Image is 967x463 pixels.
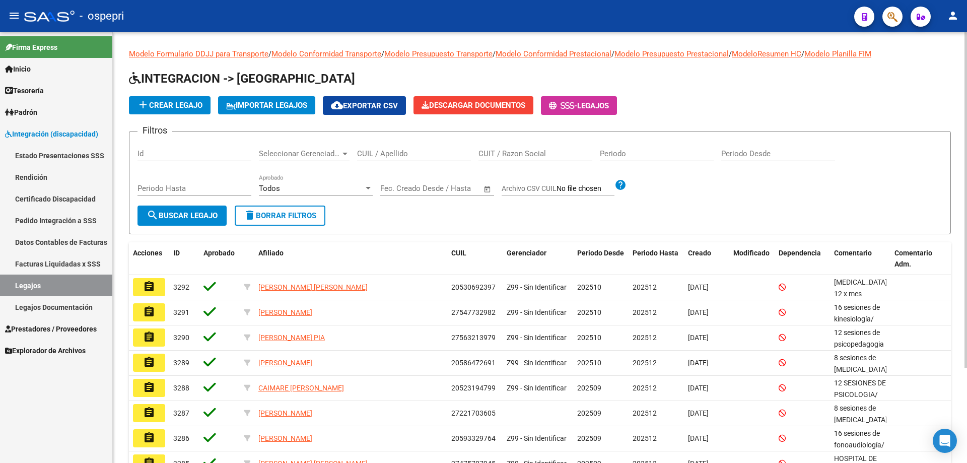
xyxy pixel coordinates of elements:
span: 16 sesiones de kinesiología/ Torres Daiana / 2/10/25 [834,303,888,346]
mat-icon: person [947,10,959,22]
a: Modelo Formulario DDJJ para Transporte [129,49,268,58]
datatable-header-cell: Comentario [830,242,890,276]
span: INTEGRACION -> [GEOGRAPHIC_DATA] [129,72,355,86]
mat-icon: help [614,179,627,191]
span: Legajos [577,101,609,110]
mat-icon: assignment [143,381,155,393]
span: 3288 [173,384,189,392]
span: Z99 - Sin Identificar [507,283,567,291]
span: 202512 [633,308,657,316]
span: 20530692397 [451,283,496,291]
span: 3291 [173,308,189,316]
datatable-header-cell: Creado [684,242,729,276]
span: - ospepri [80,5,124,27]
mat-icon: assignment [143,281,155,293]
mat-icon: assignment [143,407,155,419]
span: Z99 - Sin Identificar [507,308,567,316]
a: Modelo Presupuesto Prestacional [614,49,729,58]
mat-icon: assignment [143,432,155,444]
input: Fecha fin [430,184,479,193]
span: Dependencia [779,249,821,257]
span: Creado [688,249,711,257]
span: 20586472691 [451,359,496,367]
span: Z99 - Sin Identificar [507,434,567,442]
span: Psicomotricidad 12 x mes octubre/diciembre 2025 Lic Diaz Natalia. Psicopedgogia 10 x mes octubre/... [834,278,890,378]
span: [DATE] [688,308,709,316]
mat-icon: cloud_download [331,99,343,111]
span: Periodo Hasta [633,249,678,257]
mat-icon: assignment [143,331,155,343]
datatable-header-cell: Gerenciador [503,242,573,276]
span: 202510 [577,359,601,367]
span: Afiliado [258,249,284,257]
datatable-header-cell: Dependencia [775,242,830,276]
button: Buscar Legajo [137,206,227,226]
input: Fecha inicio [380,184,421,193]
a: Modelo Conformidad Transporte [271,49,381,58]
mat-icon: menu [8,10,20,22]
span: Periodo Desde [577,249,624,257]
span: IMPORTAR LEGAJOS [226,101,307,110]
span: 202510 [577,308,601,316]
span: [PERSON_NAME] [258,359,312,367]
span: 202512 [633,384,657,392]
span: Acciones [133,249,162,257]
datatable-header-cell: Comentario Adm. [890,242,951,276]
button: Exportar CSV [323,96,406,115]
datatable-header-cell: CUIL [447,242,503,276]
span: 3292 [173,283,189,291]
span: Borrar Filtros [244,211,316,220]
datatable-header-cell: ID [169,242,199,276]
span: 202512 [633,359,657,367]
span: 3290 [173,334,189,342]
mat-icon: assignment [143,306,155,318]
span: 202512 [633,409,657,417]
span: 3289 [173,359,189,367]
span: Buscar Legajo [147,211,218,220]
span: 202509 [577,434,601,442]
span: 8 sesiones de psicomotricidad. pianelli danna. 12 fonoaudiologia. gomez noelia 12 sesiones de psi... [834,354,890,453]
mat-icon: assignment [143,356,155,368]
span: [PERSON_NAME] [258,409,312,417]
span: 202512 [633,283,657,291]
span: [PERSON_NAME] [258,308,312,316]
span: Z99 - Sin Identificar [507,334,567,342]
button: -Legajos [541,96,617,115]
span: Padrón [5,107,37,118]
span: Crear Legajo [137,101,202,110]
span: Todos [259,184,280,193]
span: 3286 [173,434,189,442]
button: Crear Legajo [129,96,211,114]
span: Tesorería [5,85,44,96]
a: Modelo Planilla FIM [804,49,871,58]
span: 202512 [633,434,657,442]
span: Descargar Documentos [422,101,525,110]
datatable-header-cell: Acciones [129,242,169,276]
span: 27221703605 [451,409,496,417]
span: Exportar CSV [331,101,398,110]
datatable-header-cell: Modificado [729,242,775,276]
span: [DATE] [688,409,709,417]
button: Descargar Documentos [413,96,533,114]
a: Modelo Presupuesto Transporte [384,49,493,58]
div: Open Intercom Messenger [933,429,957,453]
span: Comentario Adm. [894,249,932,269]
a: ModeloResumen HC [732,49,801,58]
button: Open calendar [482,183,494,195]
span: CAIMARE [PERSON_NAME] [258,384,344,392]
span: 27547732982 [451,308,496,316]
button: Borrar Filtros [235,206,325,226]
span: Archivo CSV CUIL [502,184,557,192]
span: Integración (discapacidad) [5,128,98,140]
span: 27563213979 [451,334,496,342]
span: Gerenciador [507,249,546,257]
span: [PERSON_NAME] [PERSON_NAME] [258,283,368,291]
span: [PERSON_NAME] [258,434,312,442]
span: 202510 [577,334,601,342]
span: Explorador de Archivos [5,345,86,356]
datatable-header-cell: Afiliado [254,242,447,276]
span: [DATE] [688,334,709,342]
span: Comentario [834,249,872,257]
h3: Filtros [137,123,172,138]
datatable-header-cell: Aprobado [199,242,240,276]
